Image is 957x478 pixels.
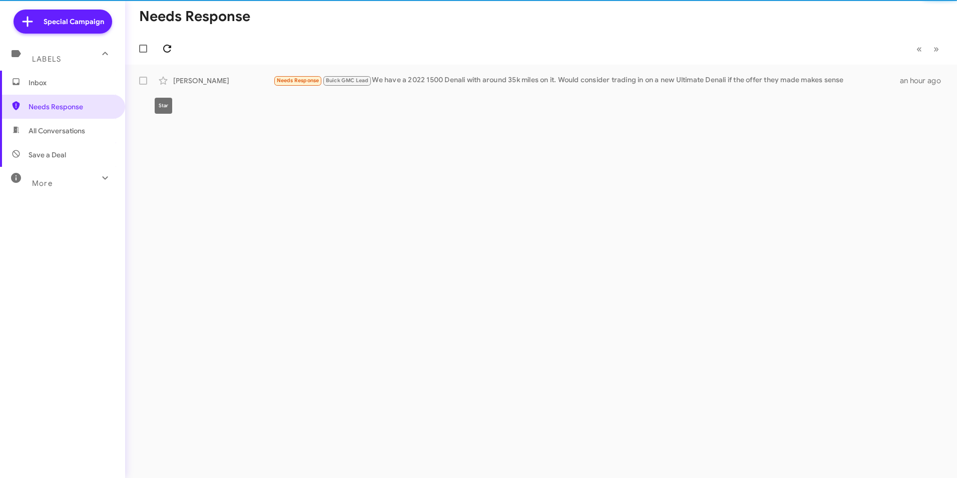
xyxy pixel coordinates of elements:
[911,39,945,59] nav: Page navigation example
[44,17,104,27] span: Special Campaign
[933,43,939,55] span: »
[29,102,114,112] span: Needs Response
[14,10,112,34] a: Special Campaign
[32,179,53,188] span: More
[139,9,250,25] h1: Needs Response
[155,98,172,114] div: Star
[32,55,61,64] span: Labels
[173,76,273,86] div: [PERSON_NAME]
[277,77,319,84] span: Needs Response
[326,77,369,84] span: Buick GMC Lead
[29,78,114,88] span: Inbox
[29,150,66,160] span: Save a Deal
[927,39,945,59] button: Next
[29,126,85,136] span: All Conversations
[273,75,900,86] div: We have a 2022 1500 Denali with around 35k miles on it. Would consider trading in on a new Ultima...
[910,39,928,59] button: Previous
[900,76,949,86] div: an hour ago
[916,43,922,55] span: «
